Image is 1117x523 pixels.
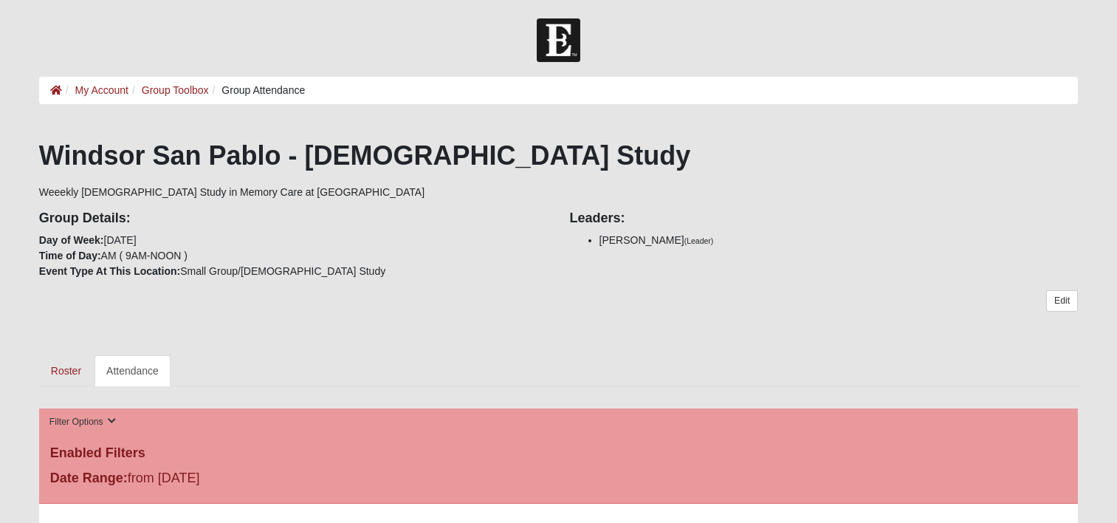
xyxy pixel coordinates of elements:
img: Church of Eleven22 Logo [537,18,580,62]
a: Edit [1046,290,1078,312]
h1: Windsor San Pablo - [DEMOGRAPHIC_DATA] Study [39,140,1078,171]
button: Filter Options [45,414,121,430]
a: Attendance [94,355,171,386]
a: Roster [39,355,93,386]
label: Date Range: [50,468,128,488]
li: Group Attendance [209,83,306,98]
strong: Day of Week: [39,234,104,246]
div: Weeekly [DEMOGRAPHIC_DATA] Study in Memory Care at [GEOGRAPHIC_DATA] [39,140,1078,386]
h4: Enabled Filters [50,445,1067,462]
h4: Leaders: [570,211,1079,227]
small: (Leader) [684,236,714,245]
div: [DATE] AM ( 9AM-NOON ) Small Group/[DEMOGRAPHIC_DATA] Study [28,200,559,279]
li: [PERSON_NAME] [599,233,1079,248]
strong: Event Type At This Location: [39,265,180,277]
div: from [DATE] [39,468,385,492]
strong: Time of Day: [39,250,101,261]
a: My Account [75,84,128,96]
a: Group Toolbox [142,84,209,96]
h4: Group Details: [39,211,548,227]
